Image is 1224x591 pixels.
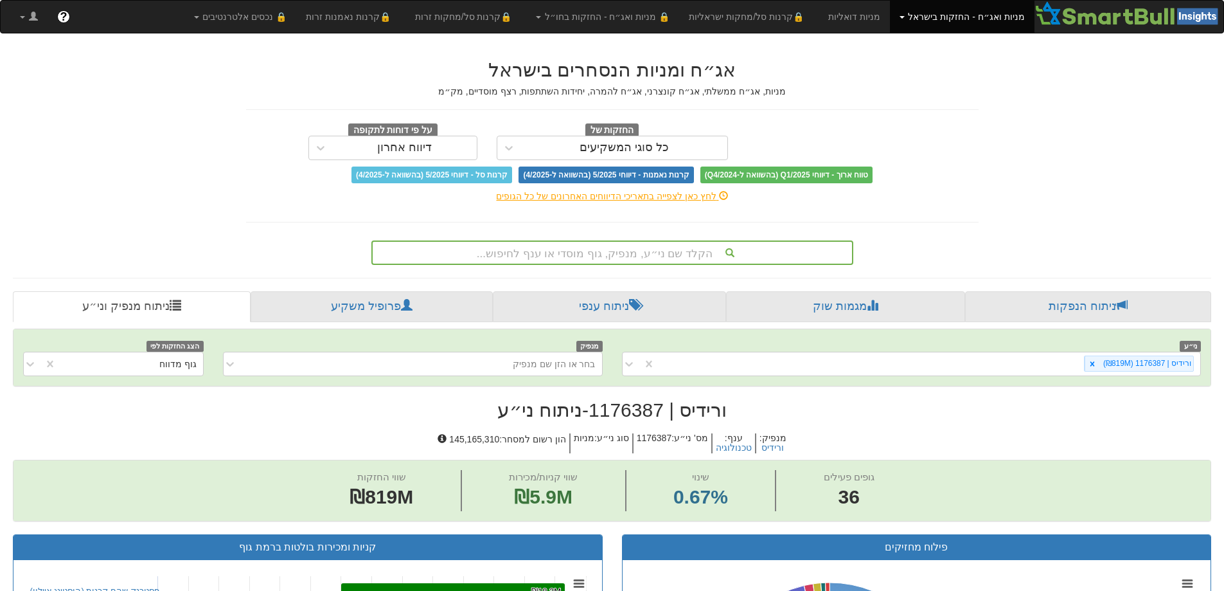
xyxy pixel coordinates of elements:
[824,484,874,511] span: 36
[1180,341,1201,352] span: ני״ע
[585,123,639,138] span: החזקות של
[692,471,709,482] span: שינוי
[716,443,752,453] button: טכנולוגיה
[890,1,1034,33] a: מניות ואג״ח - החזקות בישראל
[673,484,728,511] span: 0.67%
[351,167,512,183] span: קרנות סל - דיווחי 5/2025 (בהשוואה ל-4/2025)
[377,141,432,154] div: דיווח אחרון
[580,141,669,154] div: כל סוגי המשקיעים
[519,167,693,183] span: קרנות נאמנות - דיווחי 5/2025 (בהשוואה ל-4/2025)
[700,167,873,183] span: טווח ארוך - דיווחי Q1/2025 (בהשוואה ל-Q4/2024)
[526,1,679,33] a: 🔒 מניות ואג״ח - החזקות בחו״ל
[632,541,1202,553] h3: פילוח מחזיקים
[296,1,405,33] a: 🔒קרנות נאמנות זרות
[13,399,1211,421] h2: ורידיס | 1176387 - ניתוח ני״ע
[1099,356,1193,371] div: ורידיס | 1176387 (₪819M)
[246,59,979,80] h2: אג״ח ומניות הנסחרים בישראל
[576,341,603,352] span: מנפיק
[711,433,755,453] h5: ענף :
[357,471,406,482] span: שווי החזקות
[761,443,784,453] button: ורידיס
[513,358,596,370] div: בחר או הזן שם מנפיק
[348,123,438,138] span: על פי דוחות לתקופה
[373,242,852,264] div: הקלד שם ני״ע, מנפיק, גוף מוסדי או ענף לחיפוש...
[755,433,790,453] h5: מנפיק :
[23,541,592,553] h3: קניות ומכירות בולטות ברמת גוף
[819,1,890,33] a: מניות דואליות
[405,1,526,33] a: 🔒קרנות סל/מחקות זרות
[350,486,413,507] span: ₪819M
[514,486,572,507] span: ₪5.9M
[569,433,632,453] h5: סוג ני״ע : מניות
[509,471,578,482] span: שווי קניות/מכירות
[159,358,197,370] div: גוף מדווח
[679,1,818,33] a: 🔒קרנות סל/מחקות ישראליות
[726,291,964,322] a: מגמות שוק
[48,1,80,33] a: ?
[60,10,67,23] span: ?
[824,471,874,482] span: גופים פעילים
[434,433,569,453] h5: הון רשום למסחר : 145,165,310
[184,1,297,33] a: 🔒 נכסים אלטרנטיבים
[1034,1,1223,26] img: Smartbull
[236,190,988,203] div: לחץ כאן לצפייה בתאריכי הדיווחים האחרונים של כל הגופים
[13,291,251,322] a: ניתוח מנפיק וני״ע
[251,291,492,322] a: פרופיל משקיע
[965,291,1211,322] a: ניתוח הנפקות
[493,291,726,322] a: ניתוח ענפי
[246,87,979,96] h5: מניות, אג״ח ממשלתי, אג״ח קונצרני, אג״ח להמרה, יחידות השתתפות, רצף מוסדיים, מק״מ
[146,341,203,352] span: הצג החזקות לפי
[632,433,711,453] h5: מס' ני״ע : 1176387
